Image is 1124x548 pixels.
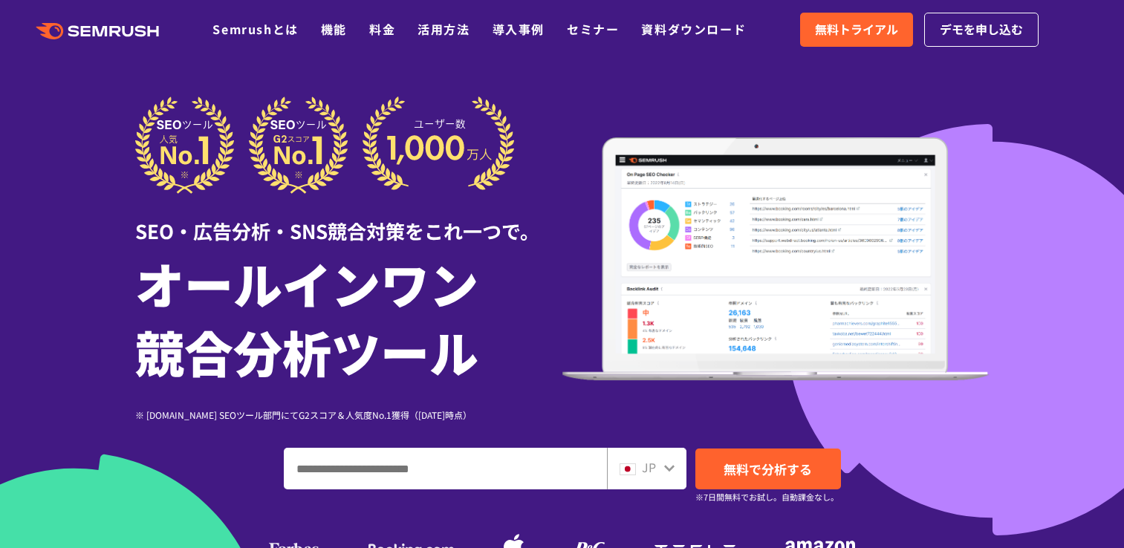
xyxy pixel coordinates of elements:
[800,13,913,47] a: 無料トライアル
[695,490,839,504] small: ※7日間無料でお試し。自動課金なし。
[641,20,746,38] a: 資料ダウンロード
[642,458,656,476] span: JP
[285,448,606,489] input: ドメイン、キーワードまたはURLを入力してください
[815,20,898,39] span: 無料トライアル
[418,20,470,38] a: 活用方法
[321,20,347,38] a: 機能
[567,20,619,38] a: セミナー
[212,20,298,38] a: Semrushとは
[924,13,1039,47] a: デモを申し込む
[135,194,562,245] div: SEO・広告分析・SNS競合対策をこれ一つで。
[695,448,841,489] a: 無料で分析する
[493,20,545,38] a: 導入事例
[724,460,812,478] span: 無料で分析する
[135,408,562,422] div: ※ [DOMAIN_NAME] SEOツール部門にてG2スコア＆人気度No.1獲得（[DATE]時点）
[135,249,562,385] h1: オールインワン 競合分析ツール
[940,20,1023,39] span: デモを申し込む
[369,20,395,38] a: 料金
